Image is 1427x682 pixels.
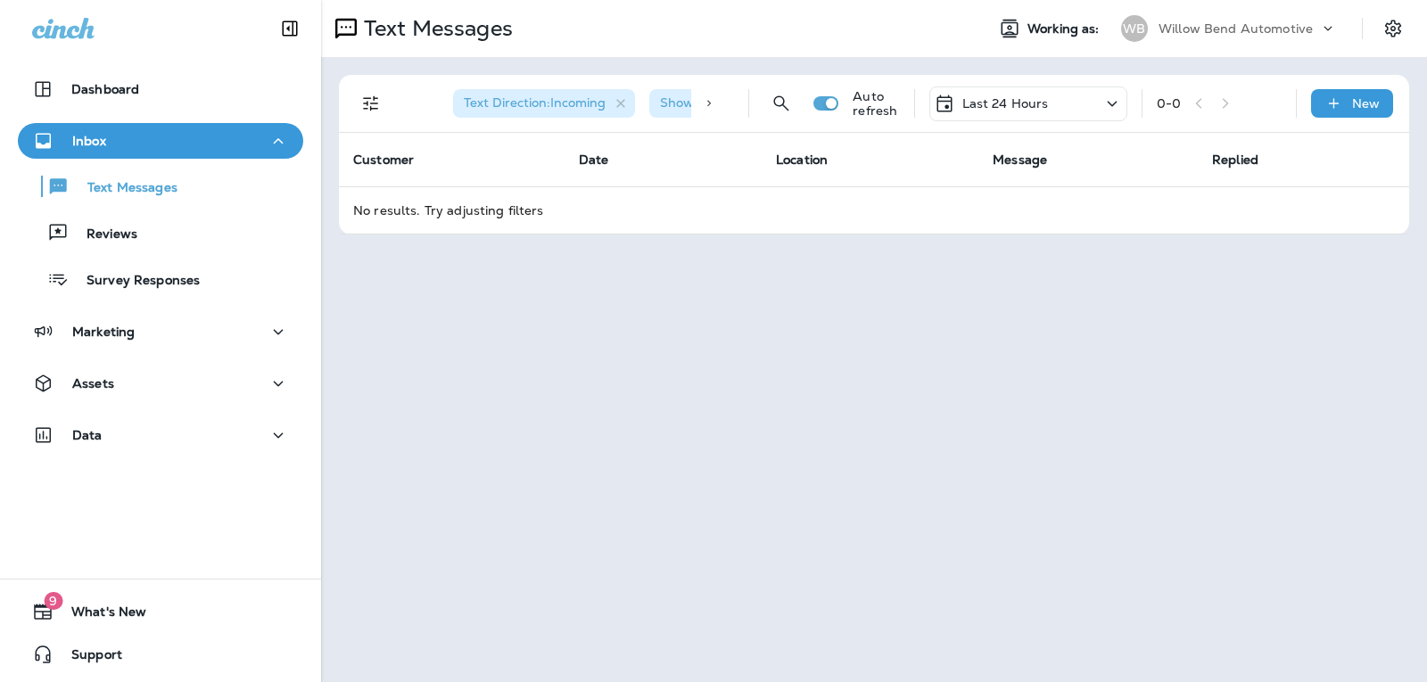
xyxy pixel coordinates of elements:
[993,152,1047,168] span: Message
[69,273,200,290] p: Survey Responses
[72,428,103,442] p: Data
[71,82,139,96] p: Dashboard
[339,186,1409,234] td: No results. Try adjusting filters
[1027,21,1103,37] span: Working as:
[579,152,609,168] span: Date
[18,260,303,298] button: Survey Responses
[69,226,137,243] p: Reviews
[649,89,904,118] div: Show Start/Stop/Unsubscribe:true
[1377,12,1409,45] button: Settings
[44,592,62,610] span: 9
[1121,15,1148,42] div: WB
[357,15,513,42] p: Text Messages
[660,94,875,111] span: Show Start/Stop/Unsubscribe : true
[962,96,1049,111] p: Last 24 Hours
[18,637,303,672] button: Support
[1212,152,1258,168] span: Replied
[72,376,114,390] p: Assets
[353,152,414,168] span: Customer
[1159,21,1313,36] p: Willow Bend Automotive
[18,314,303,349] button: Marketing
[265,11,315,46] button: Collapse Sidebar
[54,604,146,626] span: What's New
[1157,96,1181,111] div: 0 - 0
[18,168,303,205] button: Text Messages
[353,86,389,121] button: Filters
[464,94,606,111] span: Text Direction : Incoming
[453,89,635,118] div: Text Direction:Incoming
[776,152,828,168] span: Location
[18,71,303,107] button: Dashboard
[1352,96,1380,111] p: New
[763,86,799,121] button: Search Messages
[70,180,177,197] p: Text Messages
[54,647,122,669] span: Support
[18,417,303,453] button: Data
[853,89,899,118] p: Auto refresh
[72,325,135,339] p: Marketing
[18,214,303,251] button: Reviews
[18,594,303,629] button: 9What's New
[18,366,303,401] button: Assets
[18,123,303,159] button: Inbox
[72,134,106,148] p: Inbox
